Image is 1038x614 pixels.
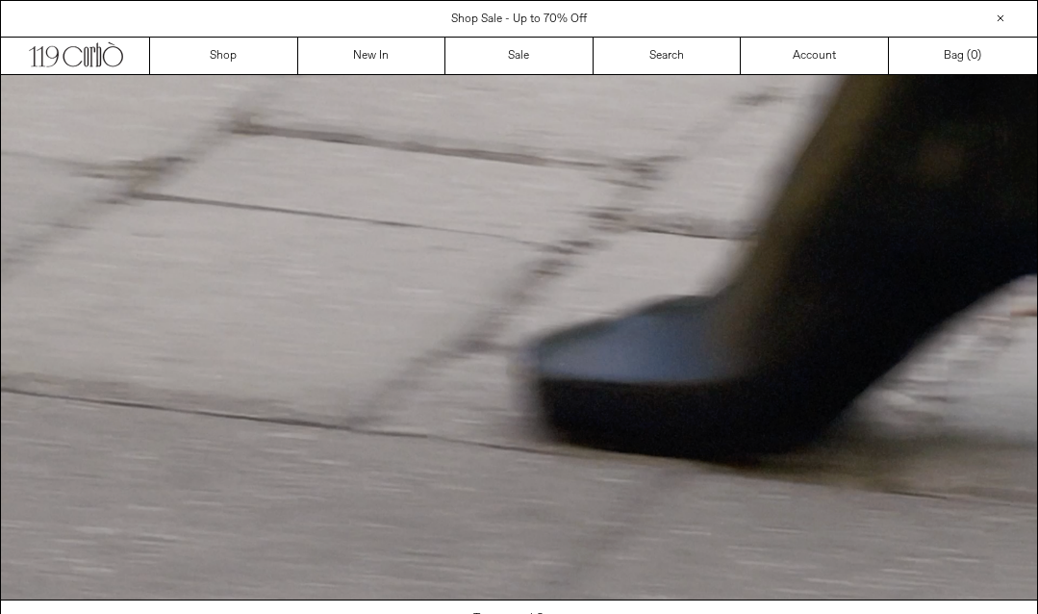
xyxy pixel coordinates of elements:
a: Shop [150,38,298,74]
a: Bag () [889,38,1037,74]
a: Search [594,38,742,74]
a: Sale [445,38,594,74]
span: 0 [971,48,977,64]
a: New In [298,38,446,74]
span: ) [971,47,981,64]
a: Account [741,38,889,74]
a: Your browser does not support the video tag. [1,589,1037,604]
video: Your browser does not support the video tag. [1,75,1037,600]
a: Shop Sale - Up to 70% Off [451,12,587,27]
